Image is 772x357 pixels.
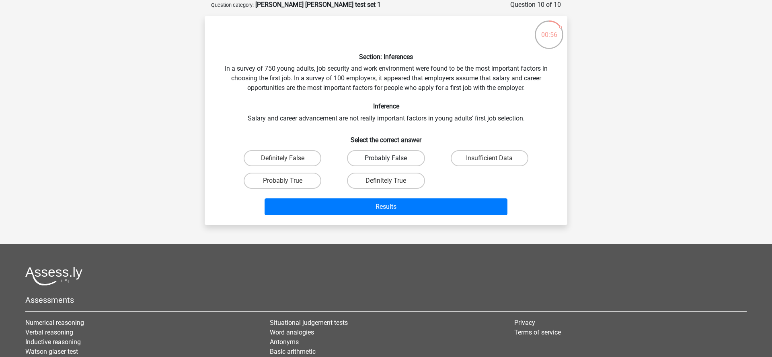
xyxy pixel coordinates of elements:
[255,1,381,8] strong: [PERSON_NAME] [PERSON_NAME] test set 1
[270,328,314,336] a: Word analogies
[25,338,81,346] a: Inductive reasoning
[265,198,508,215] button: Results
[534,20,564,40] div: 00:56
[270,319,348,326] a: Situational judgement tests
[25,348,78,355] a: Watson glaser test
[218,130,554,144] h6: Select the correct answer
[270,348,316,355] a: Basic arithmetic
[211,2,254,8] small: Question category:
[514,328,561,336] a: Terms of service
[347,150,425,166] label: Probably False
[25,319,84,326] a: Numerical reasoning
[244,150,321,166] label: Definitely False
[514,319,535,326] a: Privacy
[244,173,321,189] label: Probably True
[25,328,73,336] a: Verbal reasoning
[25,295,747,305] h5: Assessments
[347,173,425,189] label: Definitely True
[218,53,554,61] h6: Section: Inferences
[270,338,299,346] a: Antonyms
[451,150,528,166] label: Insufficient Data
[218,102,554,110] h6: Inference
[208,22,564,218] div: In a survey of 750 young adults, job security and work environment were found to be the most impo...
[25,267,82,286] img: Assessly logo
